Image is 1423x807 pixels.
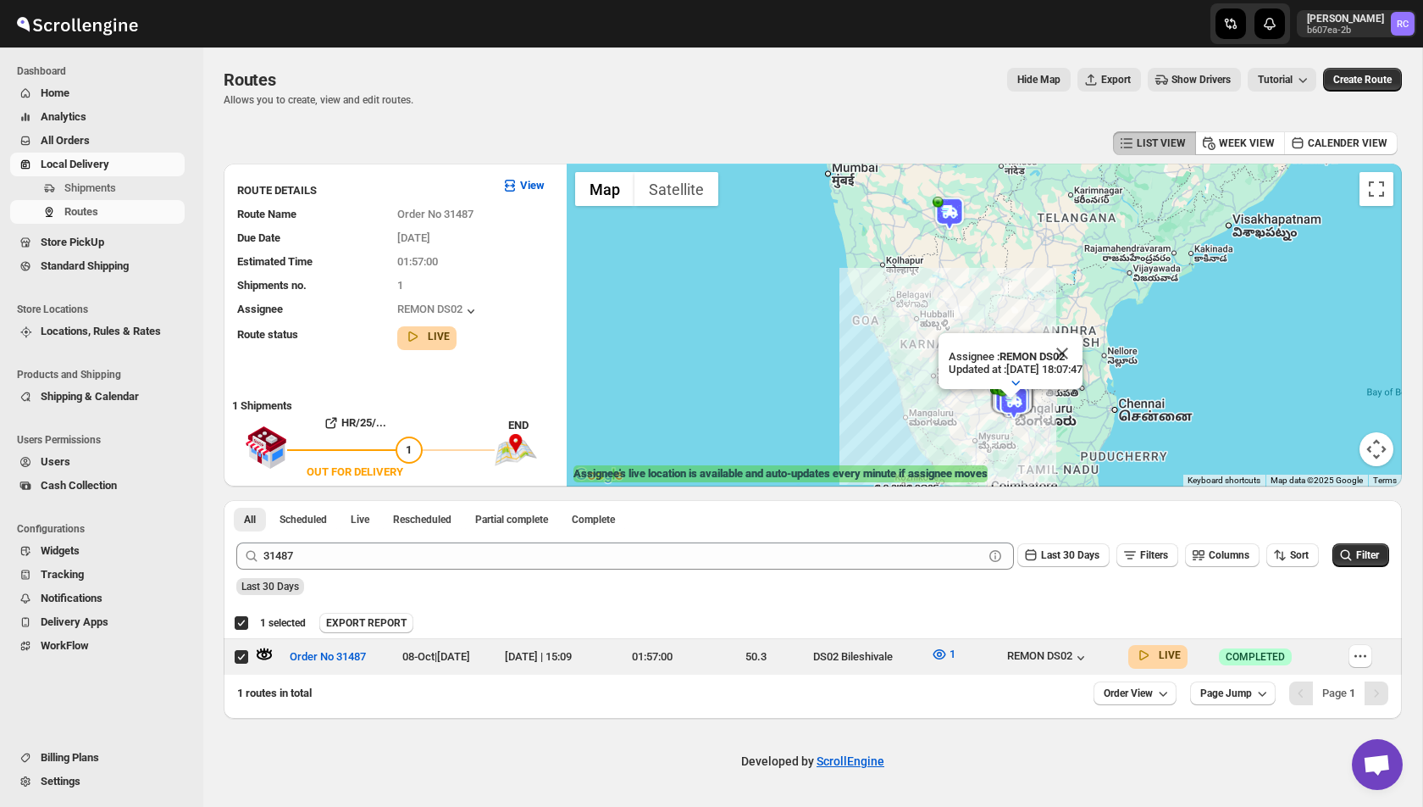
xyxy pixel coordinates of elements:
[1290,549,1309,561] span: Sort
[1322,687,1355,699] span: Page
[14,3,141,45] img: ScrollEngine
[1352,739,1403,790] div: Open chat
[1200,687,1252,700] span: Page Jump
[237,231,280,244] span: Due Date
[571,465,627,487] img: Google
[287,409,423,437] button: HR/25/...
[397,255,438,268] span: 01:57:00
[237,303,283,315] span: Assignee
[491,172,555,199] button: View
[10,385,185,409] button: Shipping & Calendar
[1391,12,1415,36] span: Rahul Chopra
[634,172,718,206] button: Show satellite imagery
[404,328,450,345] button: LIVE
[921,641,966,668] button: 1
[10,634,185,658] button: WorkFlow
[224,93,413,107] p: Allows you to create, view and edit routes.
[10,474,185,498] button: Cash Collection
[1297,10,1416,37] button: User menu
[237,328,298,341] span: Route status
[237,279,307,292] span: Shipments no.
[428,331,450,342] b: LIVE
[10,450,185,474] button: Users
[1271,476,1363,485] span: Map data ©2025 Google
[41,568,84,581] span: Tracking
[10,81,185,105] button: Home
[406,443,412,456] span: 1
[10,539,185,563] button: Widgets
[10,746,185,770] button: Billing Plans
[1332,543,1389,567] button: Filter
[1195,131,1285,155] button: WEEK VIEW
[397,279,403,292] span: 1
[64,181,116,194] span: Shipments
[1185,543,1260,567] button: Columns
[237,255,313,268] span: Estimated Time
[1209,549,1249,561] span: Columns
[572,513,615,526] span: Complete
[17,522,191,536] span: Configurations
[1284,131,1398,155] button: CALENDER VIEW
[237,208,296,220] span: Route Name
[17,64,191,78] span: Dashboard
[260,616,306,630] span: 1 selected
[1171,73,1231,86] span: Show Drivers
[1007,649,1089,666] div: REMON DS02
[495,434,537,466] img: trip_end.png
[319,613,413,633] button: EXPORT REPORT
[241,581,299,593] span: Last 30 Days
[10,200,185,224] button: Routes
[1113,131,1196,155] button: LIST VIEW
[224,70,276,90] span: Routes
[1333,73,1392,86] span: Create Route
[1248,68,1316,92] button: Tutorial
[17,368,191,381] span: Products and Shipping
[341,416,386,429] b: HR/25/...
[41,544,80,557] span: Widgets
[17,303,191,316] span: Store Locations
[1135,647,1181,664] button: LIVE
[1356,549,1379,561] span: Filter
[41,86,69,99] span: Home
[244,513,256,526] span: All
[1137,136,1186,150] span: LIST VIEW
[1007,68,1071,92] button: Map action label
[17,433,191,447] span: Users Permissions
[10,176,185,200] button: Shipments
[520,179,545,192] b: View
[1190,682,1276,705] button: Page Jump
[402,650,470,663] span: 08-Oct | [DATE]
[1017,543,1110,567] button: Last 30 Days
[41,615,108,628] span: Delivery Apps
[813,648,921,665] div: DS02 Bileshivale
[64,205,98,218] span: Routes
[280,513,327,526] span: Scheduled
[1323,68,1402,92] button: Create Route
[41,110,86,123] span: Analytics
[245,415,287,481] img: shop.svg
[999,350,1065,363] b: REMON DS02
[290,648,366,665] span: Order No 31487
[263,543,983,570] input: Press enter after typing | Search Eg. Order No 31487
[1116,543,1178,567] button: Filters
[1101,73,1131,86] span: Export
[1307,12,1384,25] p: [PERSON_NAME]
[10,105,185,129] button: Analytics
[571,465,627,487] a: Open this area in Google Maps (opens a new window)
[326,616,407,630] span: EXPORT REPORT
[41,479,117,492] span: Cash Collection
[475,513,548,526] span: Partial complete
[1308,136,1387,150] span: CALENDER VIEW
[41,325,161,337] span: Locations, Rules & Rates
[1258,74,1293,86] span: Tutorial
[1042,333,1082,374] button: Close
[1017,73,1060,86] span: Hide Map
[10,129,185,153] button: All Orders
[41,592,102,604] span: Notifications
[10,610,185,634] button: Delivery Apps
[397,231,430,244] span: [DATE]
[397,303,479,320] button: REMON DS02
[41,236,104,248] span: Store PickUp
[1094,682,1177,705] button: Order View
